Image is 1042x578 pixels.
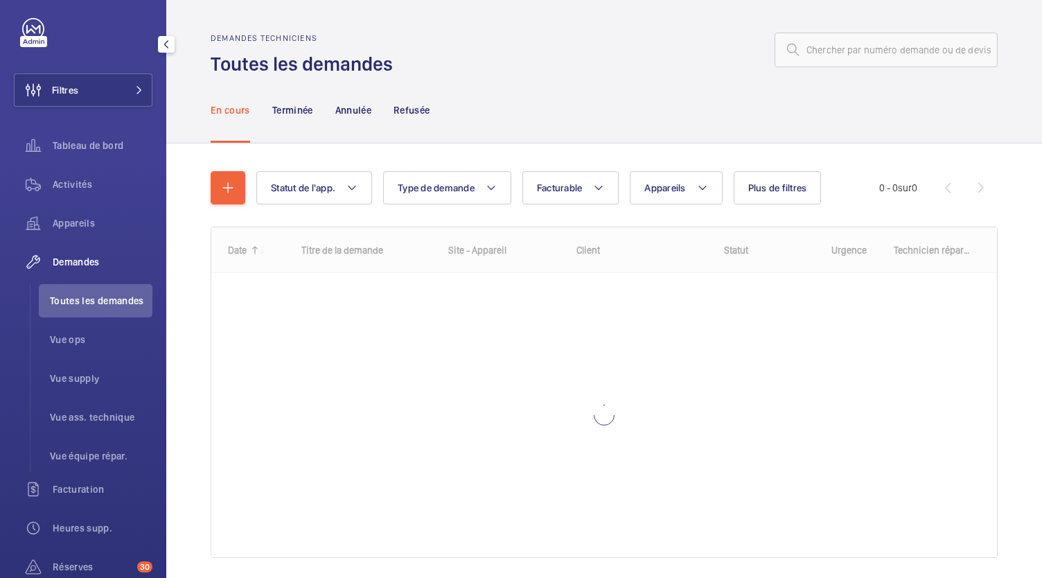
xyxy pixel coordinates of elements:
[50,449,152,463] span: Vue équipe répar.
[256,171,372,204] button: Statut de l'app.
[537,182,583,193] span: Facturable
[53,521,152,535] span: Heures supp.
[211,51,401,77] h1: Toutes les demandes
[137,561,152,572] span: 30
[775,33,998,67] input: Chercher par numéro demande ou de devis
[53,216,152,230] span: Appareils
[50,410,152,424] span: Vue ass. technique
[879,183,917,193] span: 0 - 0 0
[53,255,152,269] span: Demandes
[398,182,475,193] span: Type de demande
[53,139,152,152] span: Tableau de bord
[53,482,152,496] span: Facturation
[50,371,152,385] span: Vue supply
[211,33,401,43] h2: Demandes techniciens
[383,171,511,204] button: Type de demande
[272,103,313,117] p: Terminée
[335,103,371,117] p: Annulée
[644,182,685,193] span: Appareils
[394,103,430,117] p: Refusée
[50,294,152,308] span: Toutes les demandes
[522,171,619,204] button: Facturable
[211,103,250,117] p: En cours
[630,171,722,204] button: Appareils
[52,83,78,97] span: Filtres
[14,73,152,107] button: Filtres
[53,177,152,191] span: Activités
[898,182,912,193] span: sur
[271,182,335,193] span: Statut de l'app.
[734,171,822,204] button: Plus de filtres
[53,560,132,574] span: Réserves
[748,182,807,193] span: Plus de filtres
[50,333,152,347] span: Vue ops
